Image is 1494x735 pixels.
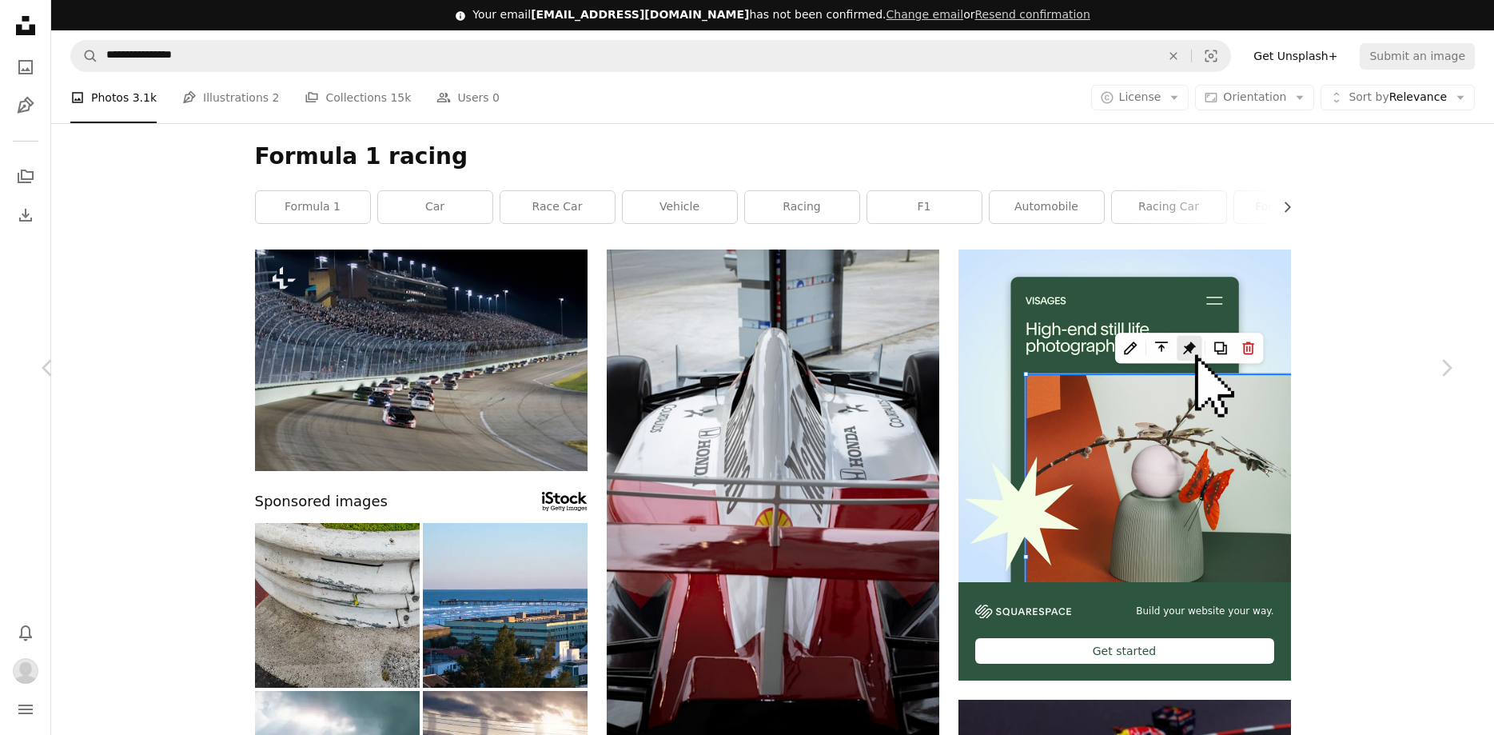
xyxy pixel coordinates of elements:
[255,523,420,688] img: Racing curbs from the inside of the Anthony Noghes curve of the formula 1 circuit of the city of ...
[256,191,370,223] a: formula 1
[975,638,1274,664] div: Get started
[1321,85,1475,110] button: Sort byRelevance
[1223,90,1286,103] span: Orientation
[1112,191,1226,223] a: racing car
[255,250,588,471] img: a group of cars driving down a race track
[390,89,411,106] span: 15k
[886,8,1090,21] span: or
[745,191,859,223] a: racing
[378,191,492,223] a: car
[492,89,500,106] span: 0
[10,90,42,122] a: Illustrations
[1349,90,1388,103] span: Sort by
[886,8,963,21] a: Change email
[305,72,411,123] a: Collections 15k
[1119,90,1161,103] span: License
[500,191,615,223] a: race car
[623,191,737,223] a: vehicle
[867,191,982,223] a: f1
[1091,85,1189,110] button: License
[1398,291,1494,445] a: Next
[10,161,42,193] a: Collections
[13,658,38,684] img: Avatar of user Kyros Chang
[10,693,42,725] button: Menu
[607,491,939,505] a: A close up of the front of a racing car
[958,250,1291,681] a: Build your website your way.Get started
[1273,191,1291,223] button: scroll list to the right
[255,142,1291,171] h1: Formula 1 racing
[531,8,749,21] span: [EMAIL_ADDRESS][DOMAIN_NAME]
[10,199,42,231] a: Download History
[990,191,1104,223] a: automobile
[10,617,42,649] button: Notifications
[436,72,500,123] a: Users 0
[975,605,1071,618] img: file-1606177908946-d1eed1cbe4f5image
[182,72,279,123] a: Illustrations 2
[1136,605,1273,618] span: Build your website your way.
[1192,41,1230,71] button: Visual search
[1195,85,1314,110] button: Orientation
[255,490,388,513] span: Sponsored images
[273,89,280,106] span: 2
[1156,41,1191,71] button: Clear
[958,250,1291,582] img: file-1723602894256-972c108553a7image
[255,353,588,367] a: a group of cars driving down a race track
[1234,191,1349,223] a: formula one
[70,40,1231,72] form: Find visuals sitewide
[10,51,42,83] a: Photos
[1349,90,1447,106] span: Relevance
[1244,43,1347,69] a: Get Unsplash+
[71,41,98,71] button: Search Unsplash
[10,655,42,687] button: Profile
[472,7,1090,23] div: Your email has not been confirmed.
[423,523,588,688] img: Cityscape of Tramandai in Brazil in rainy day.
[1360,43,1475,69] button: Submit an image
[974,7,1090,23] button: Resend confirmation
